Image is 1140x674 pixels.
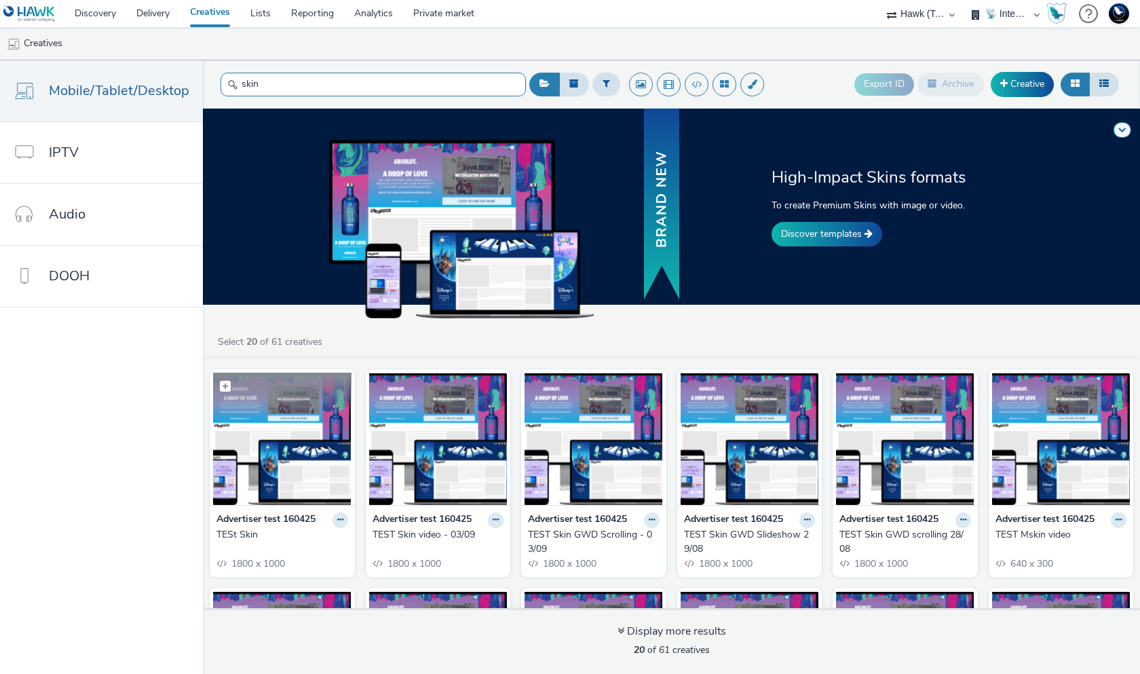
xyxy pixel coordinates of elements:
[684,528,816,556] a: TEST Skin GWD Slideshow 29/08
[853,557,908,570] span: 1800 x 1000
[541,557,596,570] span: 1800 x 1000
[216,528,343,542] div: TESt Skin
[49,143,79,162] span: IPTV
[836,373,974,505] img: TEST Skin GWD scrolling 28/08 visual
[684,512,783,528] strong: Advertiser test 160425
[684,528,810,556] div: TEST Skin GWD Slideshow 29/08
[373,528,499,542] div: TEST Skin video - 03/09
[369,373,508,505] img: TEST Skin video - 03/09 visual
[772,198,999,212] p: To create Premium Skins with image or video.
[839,528,971,556] a: TEST Skin GWD scrolling 28/08
[995,512,1095,528] strong: Advertiser test 160425
[839,512,938,528] strong: Advertiser test 160425
[995,528,1122,542] div: TEST Mskin video
[995,528,1127,542] a: TEST Mskin video
[917,73,984,96] button: Archive
[213,373,351,505] img: TESt Skin visual
[772,222,882,246] a: Discover templates
[528,528,654,556] div: TEST Skin GWD Scrolling - 03/09
[1089,73,1119,96] button: Table
[3,5,56,22] img: undefined Logo
[698,557,753,570] span: 1800 x 1000
[992,373,1130,505] img: TEST Mskin video visual
[1046,3,1067,24] img: Hawk Academy
[641,107,682,303] img: banner with new text
[373,512,472,528] strong: Advertiser test 160425
[1061,73,1090,96] button: Grid
[221,73,526,96] input: Search...
[216,512,316,528] strong: Advertiser test 160425
[329,140,594,318] img: example of skins on dekstop, tablet and mobile devices
[216,335,328,348] a: Select of 61 creatives
[49,81,189,100] span: Mobile/Tablet/Desktop
[772,166,999,188] h2: High-Impact Skins formats
[681,373,819,505] img: TEST Skin GWD Slideshow 29/08 visual
[230,557,285,570] span: 1800 x 1000
[216,528,348,542] a: TESt Skin
[49,266,90,286] span: DOOH
[49,204,85,224] span: Audio
[634,643,710,656] span: of 61 creatives
[246,335,257,348] strong: 20
[386,557,441,570] span: 1800 x 1000
[854,73,914,95] button: Export ID
[528,512,627,528] strong: Advertiser test 160425
[617,624,726,639] div: Display more results
[1009,557,1053,570] span: 640 x 300
[528,528,660,556] a: TEST Skin GWD Scrolling - 03/09
[525,373,663,505] img: TEST Skin GWD Scrolling - 03/09 visual
[7,37,20,51] img: mobile
[373,528,504,542] a: TEST Skin video - 03/09
[1046,3,1072,24] a: Hawk Academy
[634,643,645,656] strong: 20
[991,72,1054,96] a: Creative
[1109,3,1129,24] img: Support Hawk
[839,528,966,556] div: TEST Skin GWD scrolling 28/08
